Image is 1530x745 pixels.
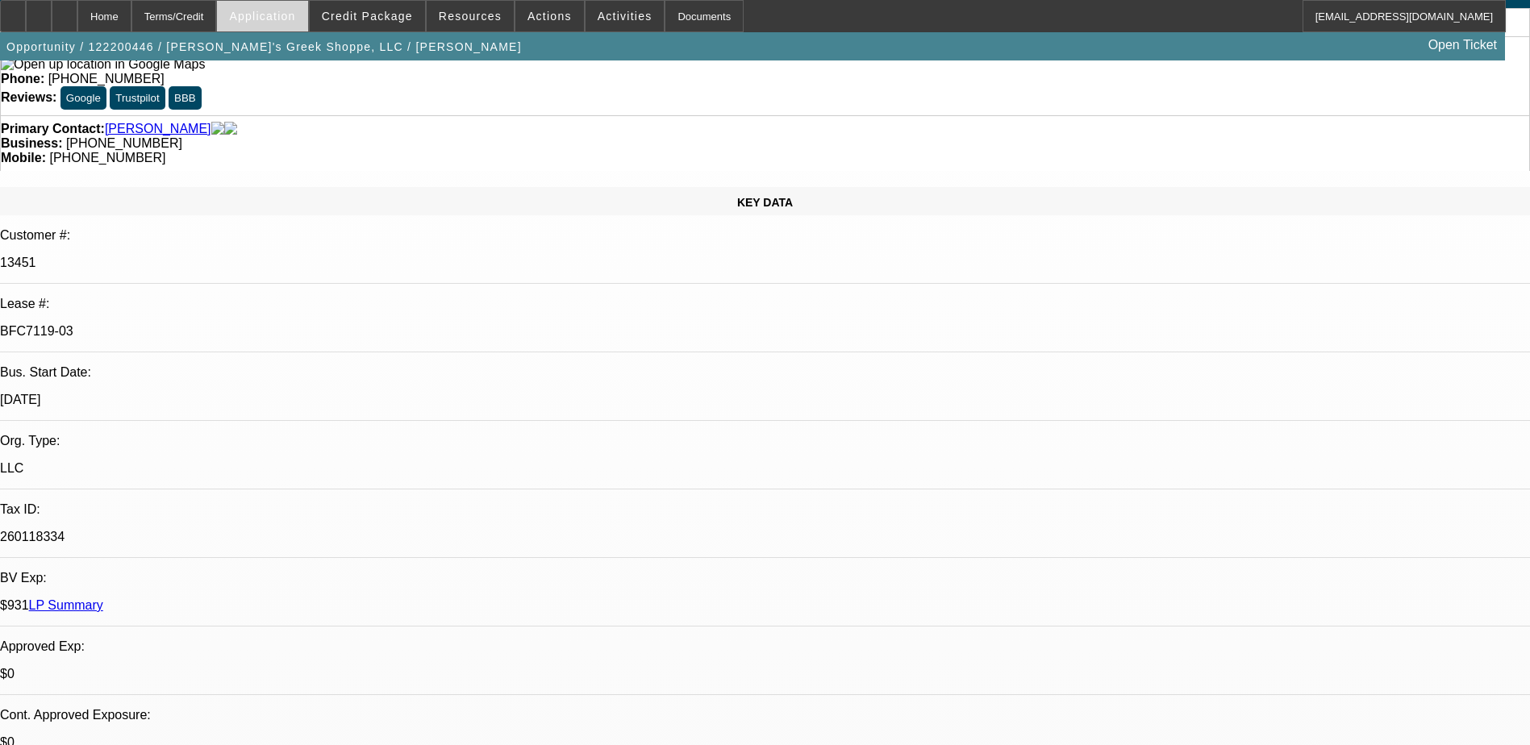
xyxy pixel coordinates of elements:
[66,136,182,150] span: [PHONE_NUMBER]
[49,151,165,164] span: [PHONE_NUMBER]
[310,1,425,31] button: Credit Package
[60,86,106,110] button: Google
[48,72,165,85] span: [PHONE_NUMBER]
[322,10,413,23] span: Credit Package
[110,86,165,110] button: Trustpilot
[1,90,56,104] strong: Reviews:
[6,40,522,53] span: Opportunity / 122200446 / [PERSON_NAME]'s Greek Shoppe, LLC / [PERSON_NAME]
[586,1,665,31] button: Activities
[1,151,46,164] strong: Mobile:
[211,122,224,136] img: facebook-icon.png
[105,122,211,136] a: [PERSON_NAME]
[427,1,514,31] button: Resources
[217,1,307,31] button: Application
[1,72,44,85] strong: Phone:
[1,57,205,71] a: View Google Maps
[515,1,584,31] button: Actions
[1,122,105,136] strong: Primary Contact:
[29,598,103,612] a: LP Summary
[169,86,202,110] button: BBB
[598,10,652,23] span: Activities
[224,122,237,136] img: linkedin-icon.png
[1,136,62,150] strong: Business:
[1422,31,1503,59] a: Open Ticket
[527,10,572,23] span: Actions
[439,10,502,23] span: Resources
[229,10,295,23] span: Application
[737,196,793,209] span: KEY DATA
